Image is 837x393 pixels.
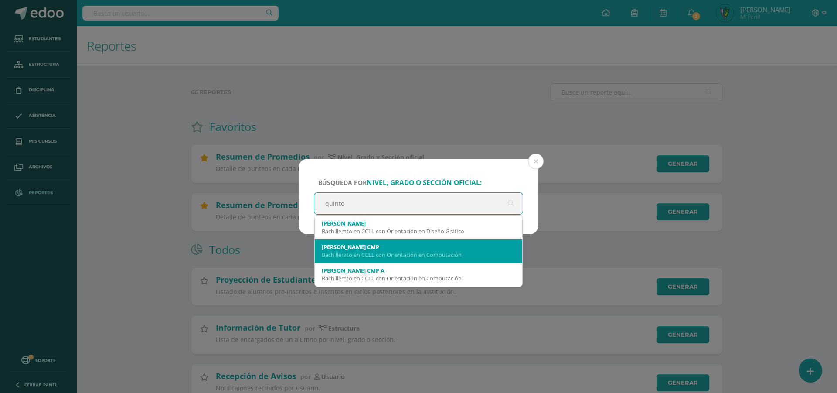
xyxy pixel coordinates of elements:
[322,267,515,274] div: [PERSON_NAME] CMP A
[322,227,515,235] div: Bachillerato en CCLL con Orientación en Diseño Gráfico
[314,193,523,214] input: ej. Primero primaria, etc.
[322,251,515,259] div: Bachillerato en CCLL con Orientación en Computación
[528,154,544,169] button: Close (Esc)
[318,178,482,187] span: Búsqueda por
[322,219,515,227] div: [PERSON_NAME]
[367,178,482,187] strong: nivel, grado o sección oficial:
[322,274,515,282] div: Bachillerato en CCLL con Orientación en Computación
[322,243,515,251] div: [PERSON_NAME] CMP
